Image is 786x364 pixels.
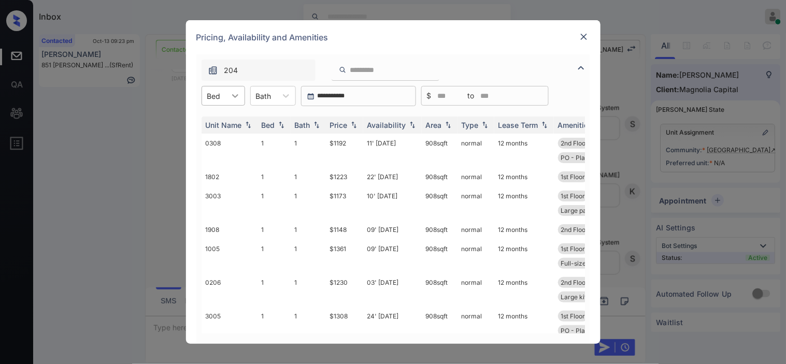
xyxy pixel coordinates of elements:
td: normal [458,307,494,340]
td: $1361 [326,239,363,273]
span: to [468,90,475,101]
span: Large patio/bal... [561,207,610,214]
span: 1st Floor [561,312,585,320]
td: 03' [DATE] [363,273,422,307]
td: 908 sqft [422,186,458,220]
span: $ [427,90,432,101]
td: 1 [258,273,291,307]
td: 3005 [202,307,258,340]
td: 1 [258,134,291,167]
td: 1 [291,134,326,167]
div: Bed [262,121,275,129]
td: 0206 [202,273,258,307]
td: 22' [DATE] [363,167,422,186]
td: normal [458,186,494,220]
td: 09' [DATE] [363,220,422,239]
div: Price [330,121,348,129]
img: sorting [480,122,490,129]
img: close [579,32,589,42]
span: Large kitchen [561,293,602,301]
td: 24' [DATE] [363,307,422,340]
td: 12 months [494,220,554,239]
td: normal [458,167,494,186]
td: 908 sqft [422,307,458,340]
td: 908 sqft [422,167,458,186]
span: PO - Plank (All... [561,154,608,162]
td: 12 months [494,186,554,220]
td: 1 [258,307,291,340]
span: 1st Floor [561,245,585,253]
td: 1802 [202,167,258,186]
td: 1 [258,220,291,239]
td: 12 months [494,273,554,307]
td: 12 months [494,239,554,273]
td: $1192 [326,134,363,167]
td: 1 [291,273,326,307]
td: 1 [258,167,291,186]
div: Availability [367,121,406,129]
div: Area [426,121,442,129]
img: sorting [276,122,287,129]
td: 3003 [202,186,258,220]
td: $1173 [326,186,363,220]
td: $1148 [326,220,363,239]
span: 1st Floor [561,173,585,181]
td: 1 [258,186,291,220]
td: 0308 [202,134,258,167]
td: 12 months [494,167,554,186]
td: $1230 [326,273,363,307]
td: 12 months [494,134,554,167]
span: 2nd Floor [561,226,589,234]
td: 908 sqft [422,239,458,273]
img: sorting [243,122,253,129]
td: 1908 [202,220,258,239]
div: Type [462,121,479,129]
td: 908 sqft [422,220,458,239]
td: 1 [291,307,326,340]
td: 1 [258,239,291,273]
span: PO - Plank (All... [561,327,608,334]
td: 908 sqft [422,134,458,167]
img: icon-zuma [208,65,218,76]
img: sorting [311,122,322,129]
span: 2nd Floor [561,279,589,286]
td: 908 sqft [422,273,458,307]
td: 10' [DATE] [363,186,422,220]
td: normal [458,273,494,307]
span: 2nd Floor [561,139,589,147]
div: Lease Term [498,121,538,129]
td: normal [458,220,494,239]
td: normal [458,134,494,167]
td: 12 months [494,307,554,340]
img: icon-zuma [575,62,588,74]
img: sorting [443,122,453,129]
img: sorting [539,122,550,129]
span: 204 [224,65,238,76]
span: Full-size washe... [561,259,612,267]
div: Unit Name [206,121,242,129]
td: 1 [291,186,326,220]
div: Pricing, Availability and Amenities [186,20,601,54]
td: 11' [DATE] [363,134,422,167]
td: 1 [291,239,326,273]
div: Amenities [558,121,593,129]
td: 1 [291,220,326,239]
td: 1 [291,167,326,186]
span: 1st Floor [561,192,585,200]
td: $1308 [326,307,363,340]
img: sorting [349,122,359,129]
img: sorting [407,122,418,129]
td: $1223 [326,167,363,186]
div: Bath [295,121,310,129]
img: icon-zuma [339,65,347,75]
td: 09' [DATE] [363,239,422,273]
td: normal [458,239,494,273]
td: 1005 [202,239,258,273]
